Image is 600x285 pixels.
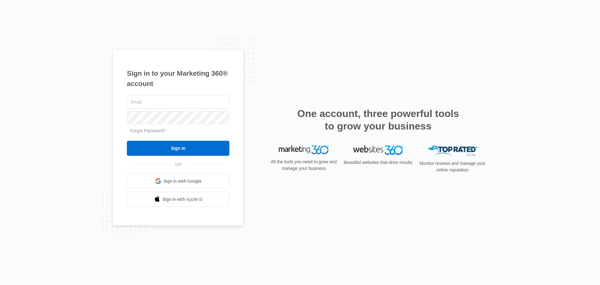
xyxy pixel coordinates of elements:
[295,107,461,132] h2: One account, three powerful tools to grow your business
[127,95,229,109] input: Email
[417,160,487,173] p: Monitor reviews and manage your online reputation
[171,161,186,168] span: OR
[162,196,202,203] span: Sign in with Apple Id
[269,159,339,172] p: All the tools you need to grow and manage your business
[127,174,229,189] a: Sign in with Google
[427,145,477,156] img: Top Rated Local
[127,192,229,207] a: Sign in with Apple Id
[163,178,202,185] span: Sign in with Google
[130,128,166,133] a: Forgot Password?
[279,145,329,154] img: Marketing 360
[127,68,229,89] h1: Sign in to your Marketing 360® account
[127,141,229,156] input: Sign In
[353,145,403,155] img: Websites 360
[343,159,413,166] p: Beautiful websites that drive results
